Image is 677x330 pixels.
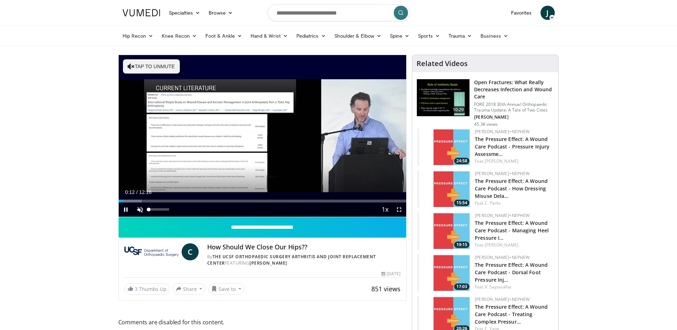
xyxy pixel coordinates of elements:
video-js: Video Player [119,55,407,217]
a: Sports [414,29,444,43]
p: FORE 2018 30th Annual Orthopaedic Trauma Update: A Tale of Two Cities [474,102,554,113]
div: Feat. [475,200,553,206]
p: [PERSON_NAME] [474,114,554,120]
button: Tap to unmute [123,59,180,74]
a: Trauma [444,29,477,43]
div: Feat. [475,284,553,290]
a: Pediatrics [292,29,330,43]
img: VuMedi Logo [123,9,160,16]
a: The Pressure Effect: A Wound Care Podcast - How Dressing Misuse Dela… [475,178,548,199]
a: [PERSON_NAME]+Nephew [475,129,530,135]
a: 15:54 [418,171,471,208]
h3: Open Fractures: What Really Decreases Infection and Wound Care [474,79,554,100]
img: d68379d8-97de-484f-9076-f39c80eee8eb.150x105_q85_crop-smart_upscale.jpg [418,254,471,292]
div: Feat. [475,158,553,164]
a: 3 Thumbs Up [124,283,170,294]
img: ded7be61-cdd8-40fc-98a3-de551fea390e.150x105_q85_crop-smart_upscale.jpg [417,79,469,116]
span: 851 views [371,285,401,293]
span: 19:15 [454,242,469,248]
a: [PERSON_NAME] [485,158,519,164]
img: 60a7b2e5-50df-40c4-868a-521487974819.150x105_q85_crop-smart_upscale.jpg [418,212,471,250]
a: Knee Recon [157,29,201,43]
span: 0:12 [125,189,135,195]
input: Search topics, interventions [268,4,410,21]
p: 45.3K views [474,121,498,127]
button: Unmute [133,202,147,217]
a: V. Saysoukha [485,284,511,290]
a: Specialties [165,6,205,20]
a: Foot & Ankle [201,29,246,43]
a: [PERSON_NAME] [485,242,519,248]
button: Fullscreen [392,202,406,217]
a: C. Parks [485,200,501,206]
a: Business [476,29,512,43]
span: Comments are disabled for this content. [118,318,407,327]
a: 24:58 [418,129,471,166]
a: Browse [204,6,237,20]
a: Hip Recon [118,29,158,43]
a: The Pressure Effect: A Wound Care Podcast - Pressure Injury Assessme… [475,136,549,157]
span: 3 [135,286,138,292]
span: 17:03 [454,283,469,290]
span: 24:58 [454,158,469,164]
a: C [182,243,199,260]
a: 10:29 Open Fractures: What Really Decreases Infection and Wound Care FORE 2018 30th Annual Orthop... [417,79,554,127]
a: J [541,6,555,20]
span: / [136,189,138,195]
div: By FEATURING [207,254,401,266]
span: 10:29 [450,106,467,113]
h4: Related Videos [417,59,468,68]
a: [PERSON_NAME]+Nephew [475,171,530,177]
h4: How Should We Close Our Hips?? [207,243,401,251]
a: The Pressure Effect: A Wound Care Podcast - Managing Heel Pressure I… [475,220,549,241]
a: [PERSON_NAME]+Nephew [475,254,530,260]
a: The Pressure Effect: A Wound Care Podcast - Dorsal Foot Pressure Inj… [475,261,548,283]
a: Shoulder & Elbow [330,29,386,43]
span: 12:16 [139,189,151,195]
a: Favorites [507,6,536,20]
img: 61e02083-5525-4adc-9284-c4ef5d0bd3c4.150x105_q85_crop-smart_upscale.jpg [418,171,471,208]
a: 17:03 [418,254,471,292]
button: Pause [119,202,133,217]
div: Progress Bar [119,200,407,202]
a: The Pressure Effect: A Wound Care Podcast - Treating Complex Pressur… [475,303,548,325]
img: The UCSF Orthopaedic Surgery Arthritis and Joint Replacement Center [124,243,179,260]
div: Volume Level [149,208,169,211]
a: [PERSON_NAME]+Nephew [475,212,530,218]
a: The UCSF Orthopaedic Surgery Arthritis and Joint Replacement Center [207,254,376,266]
span: 15:54 [454,200,469,206]
a: [PERSON_NAME] [249,260,287,266]
button: Save to [208,283,245,294]
div: [DATE] [381,271,401,277]
a: Hand & Wrist [246,29,292,43]
img: 2a658e12-bd38-46e9-9f21-8239cc81ed40.150x105_q85_crop-smart_upscale.jpg [418,129,471,166]
a: Spine [386,29,414,43]
button: Playback Rate [378,202,392,217]
div: Feat. [475,242,553,248]
button: Share [173,283,206,294]
a: 19:15 [418,212,471,250]
a: [PERSON_NAME]+Nephew [475,296,530,302]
